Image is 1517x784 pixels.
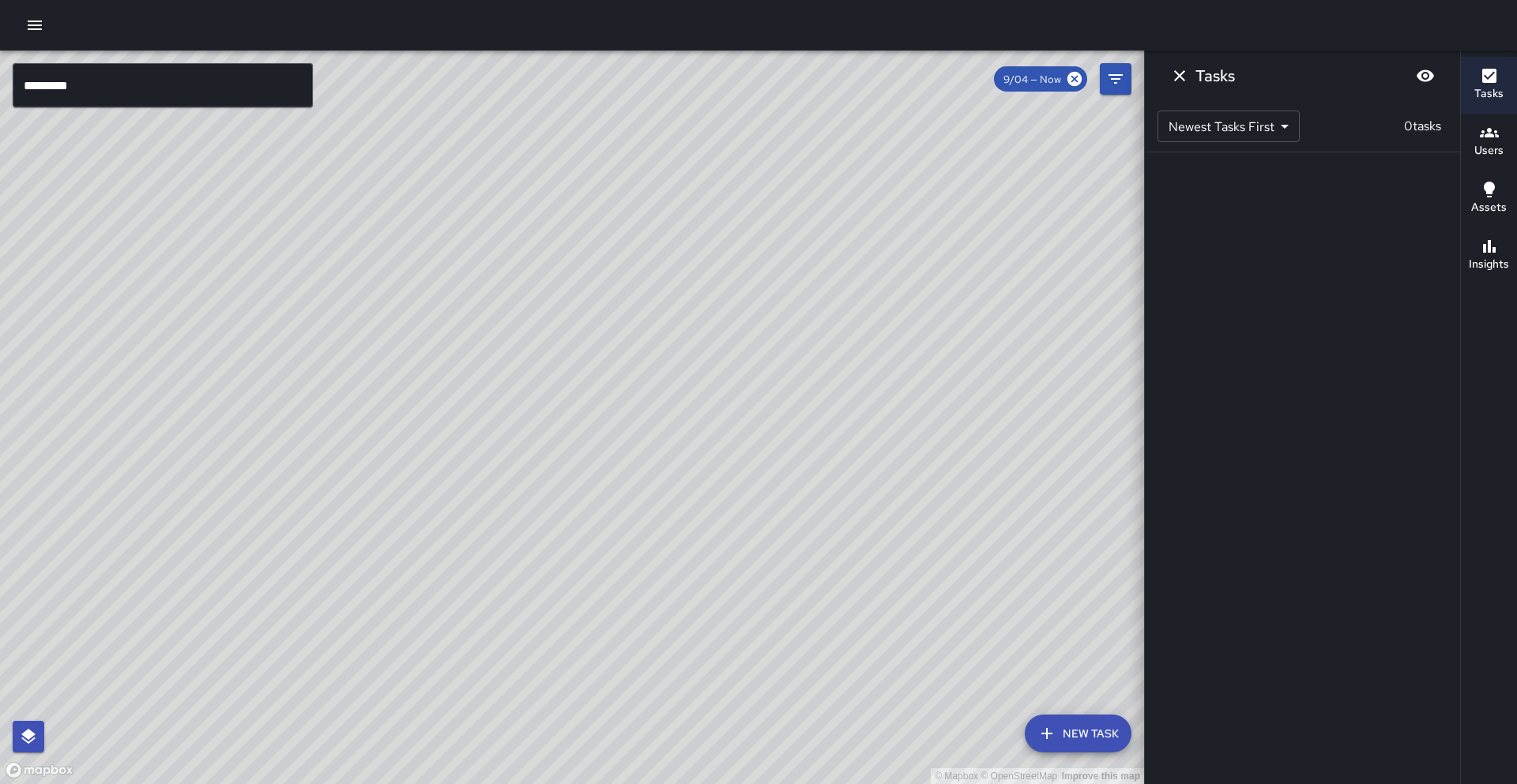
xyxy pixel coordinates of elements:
p: 0 tasks [1398,117,1447,136]
h6: Tasks [1195,63,1235,88]
h6: Users [1474,142,1504,159]
button: Filters [1100,63,1131,95]
button: Users [1461,114,1517,171]
button: Blur [1410,60,1441,92]
div: Newest Tasks First [1158,111,1300,142]
button: Assets [1461,171,1517,227]
button: Tasks [1461,57,1517,114]
h6: Insights [1469,256,1509,273]
button: Insights [1461,227,1517,284]
button: New Task [1025,715,1131,752]
span: 9/04 — Now [994,73,1071,86]
div: 9/04 — Now [994,66,1087,92]
h6: Tasks [1474,85,1504,103]
button: Dismiss [1164,60,1195,92]
h6: Assets [1471,199,1507,216]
